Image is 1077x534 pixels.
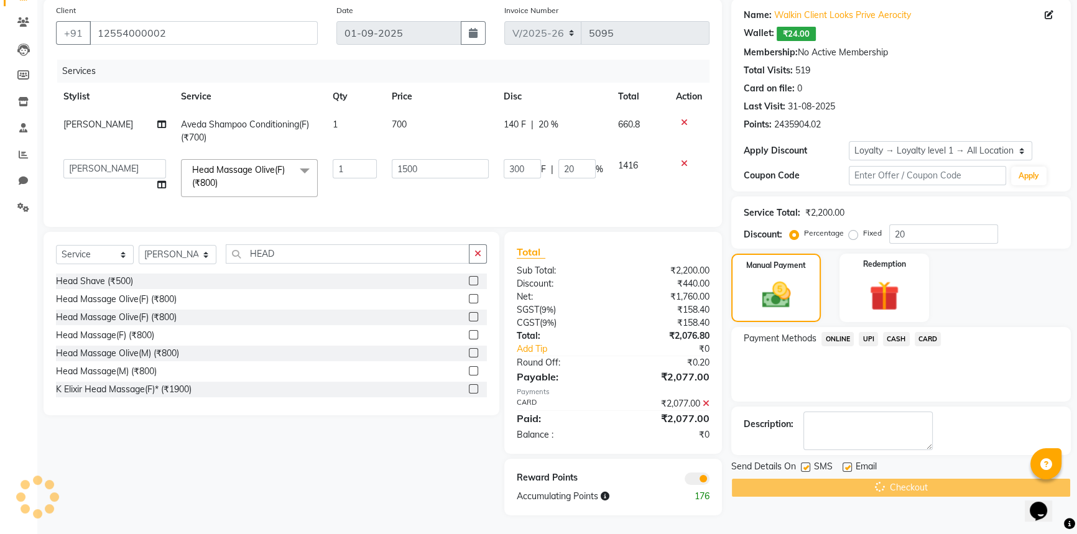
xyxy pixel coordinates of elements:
span: [PERSON_NAME] [63,119,133,130]
div: ₹2,076.80 [613,329,719,343]
th: Action [668,83,710,111]
img: _cash.svg [753,279,800,311]
span: 140 F [504,118,526,131]
label: Redemption [863,259,906,270]
div: K Elixir Head Massage(F)* (₹1900) [56,383,192,396]
label: Manual Payment [746,260,806,271]
div: Head Massage(F) (₹800) [56,329,154,342]
span: UPI [859,332,878,346]
div: Discount: [507,277,613,290]
div: ₹2,077.00 [613,369,719,384]
img: _gift.svg [860,277,908,315]
th: Stylist [56,83,173,111]
div: 2435904.02 [774,118,821,131]
div: Sub Total: [507,264,613,277]
button: Apply [1011,167,1047,185]
span: CARD [915,332,941,346]
input: Search or Scan [226,244,469,264]
div: Services [57,60,719,83]
div: 31-08-2025 [788,100,835,113]
label: Fixed [863,228,882,239]
div: Description: [744,418,793,431]
div: Round Off: [507,356,613,369]
div: Head Massage Olive(F) (₹800) [56,311,177,324]
div: 0 [797,82,802,95]
input: Enter Offer / Coupon Code [849,166,1006,185]
div: Net: [507,290,613,303]
a: Add Tip [507,343,631,356]
span: ONLINE [821,332,854,346]
span: Send Details On [731,460,796,476]
span: F [541,163,546,176]
span: Head Massage Olive(F) (₹800) [192,164,285,188]
div: Membership: [744,46,798,59]
div: Points: [744,118,772,131]
div: Head Massage Olive(M) (₹800) [56,347,179,360]
iframe: chat widget [1025,484,1065,522]
span: Aveda Shampoo Conditioning(F) (₹700) [181,119,309,143]
div: ₹2,200.00 [805,206,844,219]
span: Total [517,246,545,259]
div: Paid: [507,411,613,426]
a: x [218,177,223,188]
div: Discount: [744,228,782,241]
div: Name: [744,9,772,22]
span: CGST [517,317,540,328]
div: Service Total: [744,206,800,219]
div: Payments [517,387,710,397]
div: ₹2,077.00 [613,397,719,410]
span: Email [856,460,877,476]
span: 700 [392,119,407,130]
div: ( ) [507,316,613,329]
span: | [531,118,534,131]
div: Head Massage Olive(F) (₹800) [56,293,177,306]
div: ₹1,760.00 [613,290,719,303]
span: | [551,163,553,176]
div: Last Visit: [744,100,785,113]
div: Apply Discount [744,144,849,157]
a: Walkin Client Looks Prive Aerocity [774,9,911,22]
div: ₹158.40 [613,316,719,329]
div: ₹0 [631,343,719,356]
span: 20 % [538,118,558,131]
span: 9% [542,318,554,328]
div: ₹2,077.00 [613,411,719,426]
div: ₹0.20 [613,356,719,369]
th: Total [611,83,668,111]
div: Head Massage(M) (₹800) [56,365,157,378]
div: 519 [795,64,810,77]
th: Price [384,83,496,111]
span: Payment Methods [744,332,816,345]
div: ( ) [507,303,613,316]
div: Reward Points [507,471,613,485]
div: Wallet: [744,27,774,41]
div: ₹2,200.00 [613,264,719,277]
div: ₹158.40 [613,303,719,316]
input: Search by Name/Mobile/Email/Code [90,21,318,45]
div: Payable: [507,369,613,384]
span: ₹24.00 [777,27,816,41]
div: ₹0 [613,428,719,441]
button: +91 [56,21,91,45]
label: Invoice Number [504,5,558,16]
div: Card on file: [744,82,795,95]
div: CARD [507,397,613,410]
label: Client [56,5,76,16]
label: Date [336,5,353,16]
th: Disc [496,83,611,111]
th: Qty [325,83,384,111]
div: No Active Membership [744,46,1058,59]
div: ₹440.00 [613,277,719,290]
span: SGST [517,304,539,315]
div: Total Visits: [744,64,793,77]
span: SMS [814,460,833,476]
th: Service [173,83,325,111]
div: Total: [507,329,613,343]
div: 176 [666,490,719,503]
span: CASH [883,332,910,346]
span: 9% [542,305,553,315]
label: Percentage [804,228,844,239]
div: Head Shave (₹500) [56,275,133,288]
span: 1 [333,119,338,130]
span: 660.8 [618,119,640,130]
